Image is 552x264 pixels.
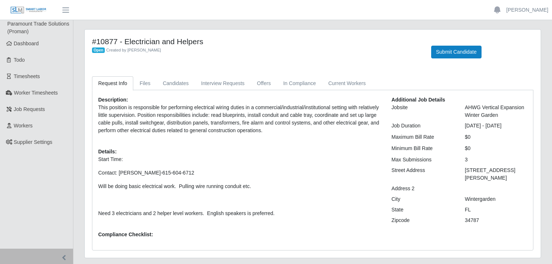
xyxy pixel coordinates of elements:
div: [DATE] - [DATE] [459,122,533,130]
div: Max Submissions [386,156,459,164]
p: Start Time: [98,156,380,163]
div: $0 [459,133,533,141]
div: Address 2 [386,185,459,192]
span: Dashboard [14,41,39,46]
h4: #10877 - Electrician and Helpers [92,37,420,46]
div: State [386,206,459,214]
span: Job Requests [14,106,45,112]
div: AHWG Vertical Expansion Winter Garden [459,104,533,119]
span: Supplier Settings [14,139,53,145]
span: Workers [14,123,33,129]
b: Description: [98,97,128,103]
p: Need 3 electricians and 2 helper level workers. English speakers is preferred. [98,210,380,217]
div: Maximum Bill Rate [386,133,459,141]
a: Offers [251,76,277,91]
span: Created by [PERSON_NAME] [106,48,161,52]
div: Wintergarden [459,195,533,203]
span: Timesheets [14,73,40,79]
span: Open [92,47,105,53]
a: Candidates [157,76,195,91]
img: SLM Logo [10,6,47,14]
a: Files [133,76,157,91]
p: Contact: [PERSON_NAME]-615-604-6712 [98,169,380,177]
div: 3 [459,156,533,164]
b: Details: [98,149,117,154]
div: [STREET_ADDRESS][PERSON_NAME] [459,167,533,182]
div: Jobsite [386,104,459,119]
div: 34787 [459,217,533,224]
a: In Compliance [277,76,322,91]
p: This position is responsible for performing electrical wiring duties in a commercial/industrial/i... [98,104,380,134]
div: City [386,195,459,203]
span: Paramount Trade Solutions (Proman) [7,21,69,34]
div: $0 [459,145,533,152]
div: FL [459,206,533,214]
button: Submit Candidate [431,46,481,58]
span: Worker Timesheets [14,90,58,96]
p: Will be doing basic electrical work. Pulling wire running conduit etc. [98,183,380,190]
a: Interview Requests [195,76,251,91]
a: [PERSON_NAME] [506,6,548,14]
b: Compliance Checklist: [98,232,153,237]
div: Street Address [386,167,459,182]
a: Request Info [92,76,133,91]
b: Additional Job Details [391,97,445,103]
a: Current Workers [322,76,372,91]
div: Job Duration [386,122,459,130]
div: Minimum Bill Rate [386,145,459,152]
span: Todo [14,57,25,63]
div: Zipcode [386,217,459,224]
